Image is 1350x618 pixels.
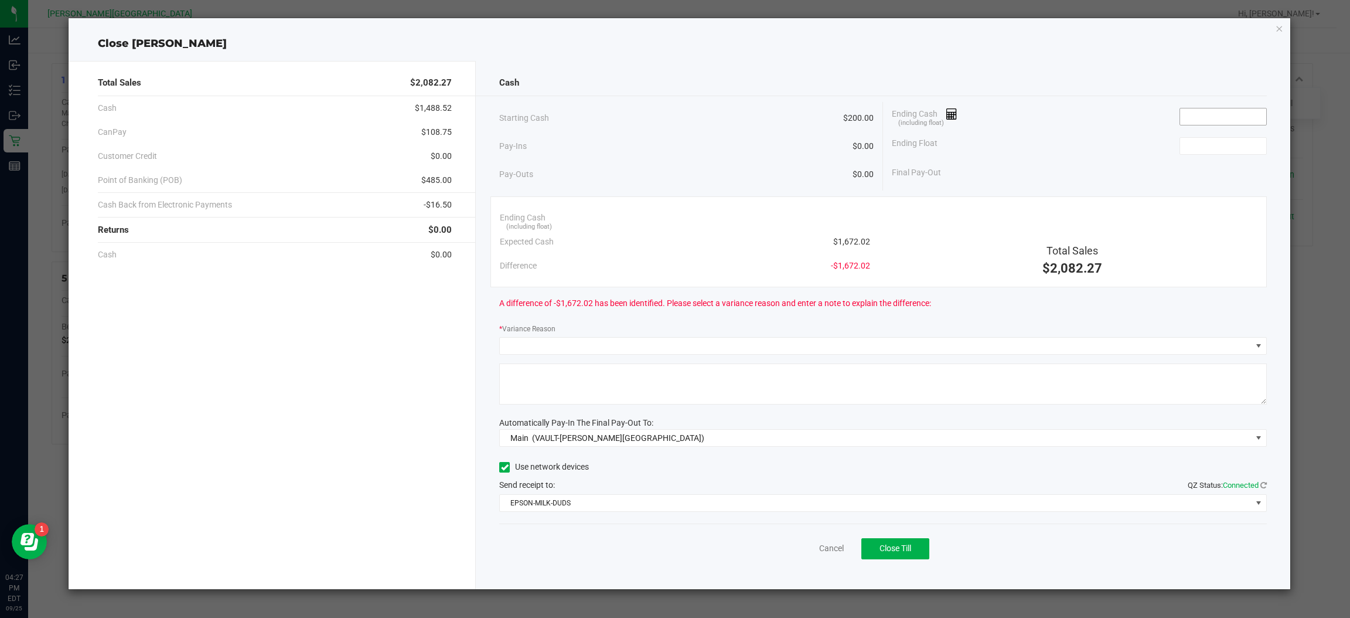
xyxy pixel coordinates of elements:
[499,418,653,427] span: Automatically Pay-In The Final Pay-Out To:
[892,137,937,155] span: Ending Float
[98,218,452,243] div: Returns
[499,76,519,90] span: Cash
[424,199,452,211] span: -$16.50
[98,126,127,138] span: CanPay
[1042,261,1102,276] span: $2,082.27
[843,112,874,124] span: $200.00
[69,36,1290,52] div: Close [PERSON_NAME]
[898,118,944,128] span: (including float)
[98,102,117,114] span: Cash
[500,495,1252,511] span: EPSON-MILK-DUDS
[499,461,589,473] label: Use network devices
[499,480,555,490] span: Send receipt to:
[415,102,452,114] span: $1,488.52
[831,260,870,272] span: -$1,672.02
[892,167,941,179] span: Final Pay-Out
[428,223,452,237] span: $0.00
[98,76,141,90] span: Total Sales
[98,150,157,162] span: Customer Credit
[853,168,874,181] span: $0.00
[410,76,452,90] span: $2,082.27
[861,538,929,559] button: Close Till
[1188,481,1267,490] span: QZ Status:
[1046,245,1098,257] span: Total Sales
[499,324,555,334] label: Variance Reason
[499,112,549,124] span: Starting Cash
[499,140,527,152] span: Pay-Ins
[431,249,452,261] span: $0.00
[500,260,537,272] span: Difference
[833,236,870,248] span: $1,672.02
[12,524,47,559] iframe: Resource center
[1223,481,1259,490] span: Connected
[500,212,546,224] span: Ending Cash
[500,236,554,248] span: Expected Cash
[879,544,911,553] span: Close Till
[532,433,704,443] span: (VAULT-[PERSON_NAME][GEOGRAPHIC_DATA])
[499,168,533,181] span: Pay-Outs
[98,199,232,211] span: Cash Back from Electronic Payments
[499,297,931,310] span: A difference of -$1,672.02 has been identified. Please select a variance reason and enter a note ...
[98,174,182,186] span: Point of Banking (POB)
[35,522,49,536] iframe: Resource center unread badge
[98,249,117,261] span: Cash
[421,126,452,138] span: $108.75
[421,174,452,186] span: $485.00
[892,108,957,125] span: Ending Cash
[819,542,844,555] a: Cancel
[853,140,874,152] span: $0.00
[431,150,452,162] span: $0.00
[510,433,529,443] span: Main
[506,222,552,232] span: (including float)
